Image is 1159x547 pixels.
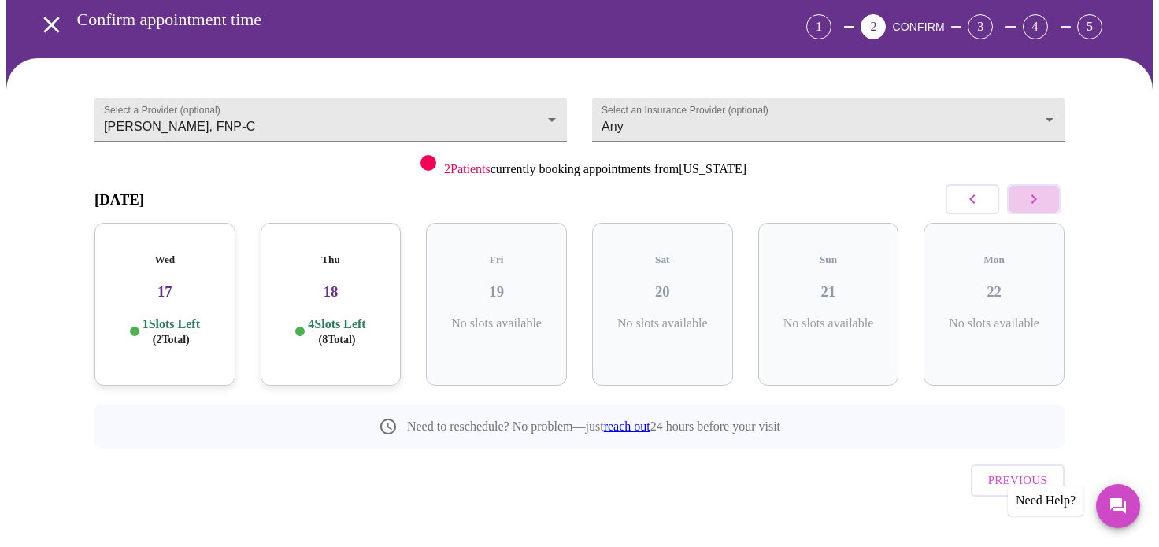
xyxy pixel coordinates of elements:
[319,334,356,346] span: ( 8 Total)
[273,253,389,266] h5: Thu
[77,9,719,30] h3: Confirm appointment time
[1096,484,1140,528] button: Messages
[107,283,223,301] h3: 17
[444,162,491,176] span: 2 Patients
[806,14,831,39] div: 1
[936,316,1052,331] p: No slots available
[604,419,650,433] a: reach out
[444,162,746,176] p: currently booking appointments from [US_STATE]
[936,253,1052,266] h5: Mon
[1008,486,1083,516] div: Need Help?
[107,253,223,266] h5: Wed
[439,316,554,331] p: No slots available
[936,283,1052,301] h3: 22
[605,316,720,331] p: No slots available
[771,316,887,331] p: No slots available
[771,253,887,266] h5: Sun
[1077,14,1102,39] div: 5
[605,283,720,301] h3: 20
[143,316,200,347] p: 1 Slots Left
[605,253,720,266] h5: Sat
[968,14,993,39] div: 3
[861,14,886,39] div: 2
[439,283,554,301] h3: 19
[988,470,1047,490] span: Previous
[308,316,365,347] p: 4 Slots Left
[771,283,887,301] h3: 21
[407,419,780,434] p: Need to reschedule? No problem—just 24 hours before your visit
[273,283,389,301] h3: 18
[94,98,567,142] div: [PERSON_NAME], FNP-C
[439,253,554,266] h5: Fri
[94,191,144,209] h3: [DATE]
[592,98,1065,142] div: Any
[1023,14,1048,39] div: 4
[892,20,944,33] span: CONFIRM
[153,334,190,346] span: ( 2 Total)
[971,464,1065,496] button: Previous
[28,2,75,48] button: open drawer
